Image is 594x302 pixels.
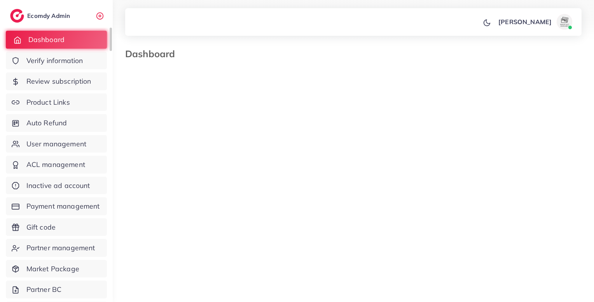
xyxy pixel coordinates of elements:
[26,118,67,128] span: Auto Refund
[10,9,72,23] a: logoEcomdy Admin
[6,218,107,236] a: Gift code
[125,48,181,60] h3: Dashboard
[6,197,107,215] a: Payment management
[494,14,575,30] a: [PERSON_NAME]avatar
[6,239,107,257] a: Partner management
[26,56,83,66] span: Verify information
[28,35,65,45] span: Dashboard
[557,14,572,30] img: avatar
[26,243,95,253] span: Partner management
[26,97,70,107] span: Product Links
[26,284,62,295] span: Partner BC
[6,52,107,70] a: Verify information
[6,177,107,195] a: Inactive ad account
[26,139,86,149] span: User management
[26,160,85,170] span: ACL management
[27,12,72,19] h2: Ecomdy Admin
[6,31,107,49] a: Dashboard
[498,17,552,26] p: [PERSON_NAME]
[26,222,56,232] span: Gift code
[6,156,107,174] a: ACL management
[26,264,79,274] span: Market Package
[6,281,107,298] a: Partner BC
[26,76,91,86] span: Review subscription
[26,201,100,211] span: Payment management
[6,93,107,111] a: Product Links
[6,135,107,153] a: User management
[6,72,107,90] a: Review subscription
[10,9,24,23] img: logo
[6,260,107,278] a: Market Package
[26,181,90,191] span: Inactive ad account
[6,114,107,132] a: Auto Refund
